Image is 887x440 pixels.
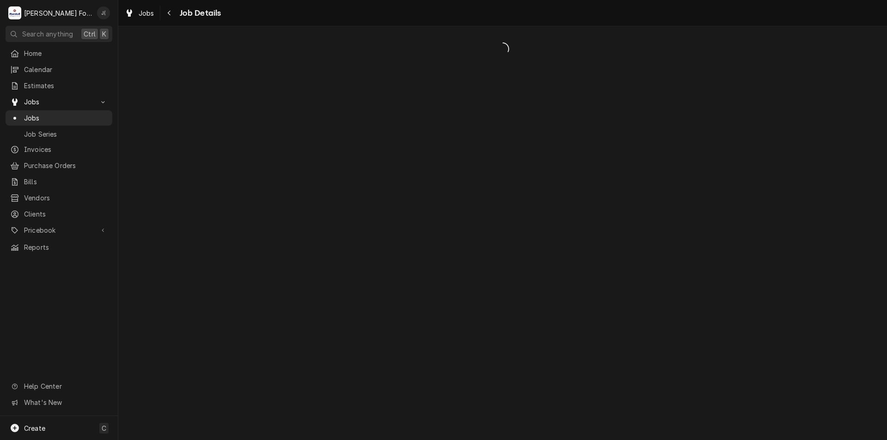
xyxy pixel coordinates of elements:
span: C [102,423,106,433]
span: Jobs [24,113,108,123]
span: Home [24,48,108,58]
a: Jobs [121,6,158,21]
a: Clients [6,206,112,222]
span: Help Center [24,381,107,391]
a: Go to What's New [6,395,112,410]
div: [PERSON_NAME] Food Equipment Service [24,8,92,18]
a: Bills [6,174,112,189]
span: Create [24,424,45,432]
span: What's New [24,398,107,407]
div: Marshall Food Equipment Service's Avatar [8,6,21,19]
a: Reports [6,240,112,255]
button: Search anythingCtrlK [6,26,112,42]
span: Vendors [24,193,108,203]
span: Pricebook [24,225,94,235]
a: Go to Pricebook [6,223,112,238]
span: Calendar [24,65,108,74]
a: Calendar [6,62,112,77]
span: Estimates [24,81,108,90]
a: Purchase Orders [6,158,112,173]
div: M [8,6,21,19]
span: Job Series [24,129,108,139]
span: Jobs [24,97,94,107]
a: Vendors [6,190,112,205]
button: Navigate back [162,6,177,20]
a: Invoices [6,142,112,157]
div: Jeff Debigare (109)'s Avatar [97,6,110,19]
span: Purchase Orders [24,161,108,170]
span: Reports [24,242,108,252]
a: Jobs [6,110,112,126]
a: Home [6,46,112,61]
span: Ctrl [84,29,96,39]
a: Go to Help Center [6,379,112,394]
span: Bills [24,177,108,187]
span: Search anything [22,29,73,39]
a: Go to Jobs [6,94,112,109]
div: J( [97,6,110,19]
span: Invoices [24,145,108,154]
span: Loading... [118,39,887,59]
span: K [102,29,106,39]
a: Job Series [6,127,112,142]
span: Jobs [139,8,154,18]
a: Estimates [6,78,112,93]
span: Job Details [177,7,221,19]
span: Clients [24,209,108,219]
